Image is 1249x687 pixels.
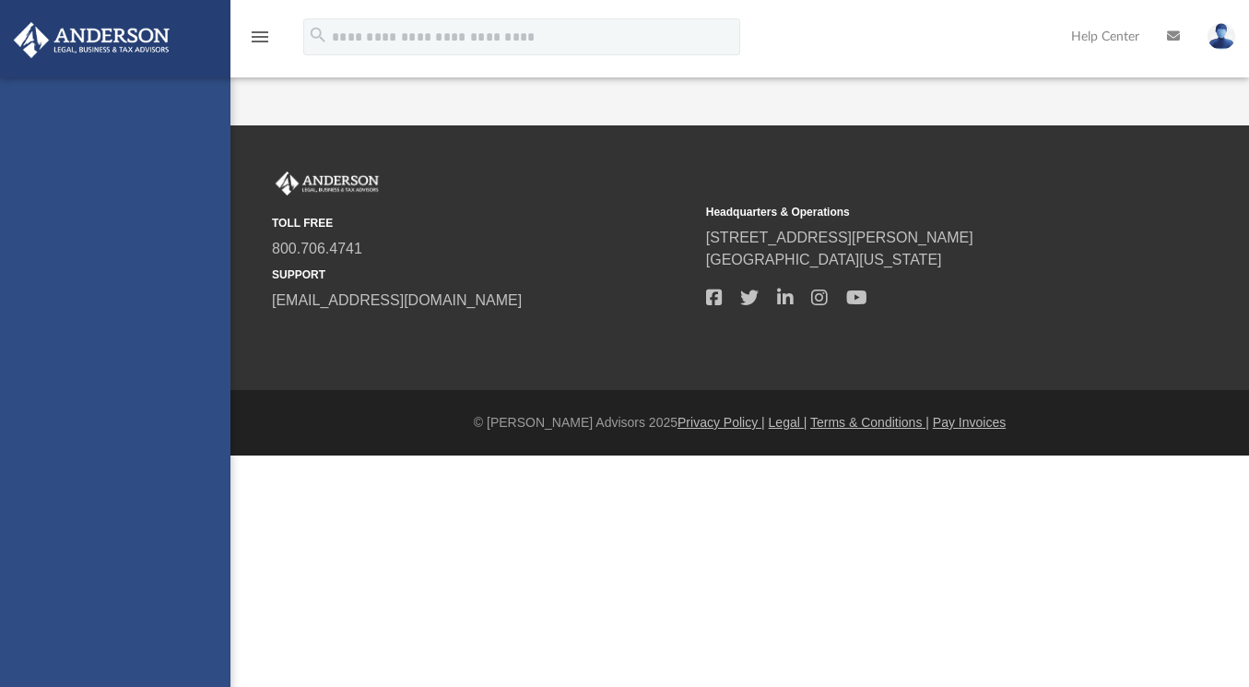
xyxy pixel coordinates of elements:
a: 800.706.4741 [272,241,362,256]
img: Anderson Advisors Platinum Portal [8,22,175,58]
a: Terms & Conditions | [810,415,929,430]
img: User Pic [1208,23,1235,50]
a: [STREET_ADDRESS][PERSON_NAME] [706,230,973,245]
a: Legal | [769,415,807,430]
small: SUPPORT [272,267,693,283]
small: Headquarters & Operations [706,204,1127,220]
a: [EMAIL_ADDRESS][DOMAIN_NAME] [272,292,522,308]
a: menu [249,35,271,48]
i: menu [249,26,271,48]
a: [GEOGRAPHIC_DATA][US_STATE] [706,252,942,267]
img: Anderson Advisors Platinum Portal [272,172,383,195]
small: TOLL FREE [272,215,693,231]
div: © [PERSON_NAME] Advisors 2025 [230,413,1249,432]
a: Pay Invoices [933,415,1006,430]
a: Privacy Policy | [678,415,765,430]
i: search [308,25,328,45]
